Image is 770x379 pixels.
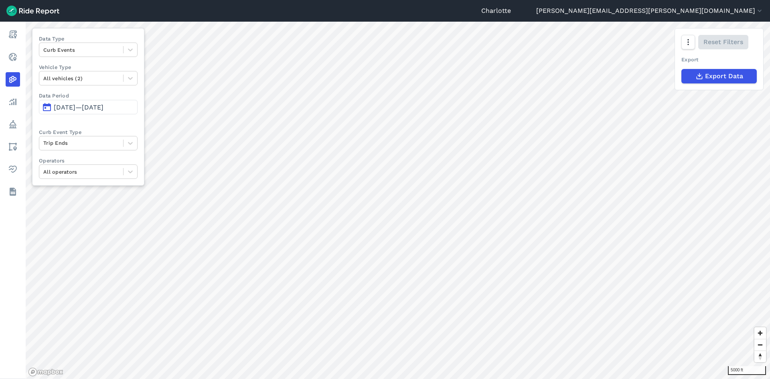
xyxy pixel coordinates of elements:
a: Areas [6,140,20,154]
canvas: Map [26,22,770,379]
label: Operators [39,157,138,164]
button: Zoom in [754,327,766,339]
span: [DATE]—[DATE] [54,103,103,111]
a: Report [6,27,20,42]
button: Reset Filters [698,35,748,49]
label: Data Type [39,35,138,43]
span: Export Data [705,71,743,81]
a: Analyze [6,95,20,109]
label: Data Period [39,92,138,99]
a: Mapbox logo [28,367,63,377]
a: Heatmaps [6,72,20,87]
button: Export Data [681,69,757,83]
button: [PERSON_NAME][EMAIL_ADDRESS][PERSON_NAME][DOMAIN_NAME] [536,6,764,16]
button: Reset bearing to north [754,351,766,362]
span: Reset Filters [703,37,743,47]
a: Health [6,162,20,176]
a: Policy [6,117,20,132]
a: Realtime [6,50,20,64]
label: Vehicle Type [39,63,138,71]
label: Curb Event Type [39,128,138,136]
a: Datasets [6,184,20,199]
div: Export [681,56,757,63]
button: [DATE]—[DATE] [39,100,138,114]
img: Ride Report [6,6,59,16]
button: Zoom out [754,339,766,351]
a: Charlotte [481,6,511,16]
div: 5000 ft [728,366,766,375]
